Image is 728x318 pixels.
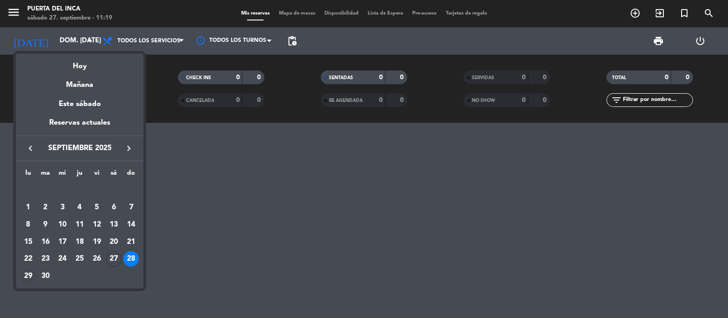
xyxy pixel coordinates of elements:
td: 1 de septiembre de 2025 [20,199,37,216]
div: 3 [55,200,70,215]
div: 30 [38,268,53,284]
td: 20 de septiembre de 2025 [106,233,123,251]
td: 27 de septiembre de 2025 [106,250,123,268]
div: 11 [72,217,87,232]
th: miércoles [54,168,71,182]
th: domingo [122,168,140,182]
div: 7 [123,200,139,215]
button: keyboard_arrow_right [121,142,137,154]
div: 9 [38,217,53,232]
td: 25 de septiembre de 2025 [71,250,88,268]
div: Este sábado [16,91,143,117]
div: Mañana [16,72,143,91]
div: 22 [20,251,36,267]
td: 10 de septiembre de 2025 [54,216,71,233]
td: 12 de septiembre de 2025 [88,216,106,233]
th: martes [37,168,54,182]
td: 17 de septiembre de 2025 [54,233,71,251]
div: Hoy [16,54,143,72]
td: 14 de septiembre de 2025 [122,216,140,233]
div: 21 [123,234,139,250]
td: 15 de septiembre de 2025 [20,233,37,251]
div: 1 [20,200,36,215]
div: 19 [89,234,105,250]
th: viernes [88,168,106,182]
td: 21 de septiembre de 2025 [122,233,140,251]
div: 20 [106,234,121,250]
td: 4 de septiembre de 2025 [71,199,88,216]
div: 14 [123,217,139,232]
th: jueves [71,168,88,182]
div: 12 [89,217,105,232]
div: 17 [55,234,70,250]
td: 28 de septiembre de 2025 [122,250,140,268]
div: 23 [38,251,53,267]
td: 16 de septiembre de 2025 [37,233,54,251]
td: 5 de septiembre de 2025 [88,199,106,216]
td: 23 de septiembre de 2025 [37,250,54,268]
i: keyboard_arrow_left [25,143,36,154]
div: Reservas actuales [16,117,143,136]
td: 9 de septiembre de 2025 [37,216,54,233]
td: SEP. [20,182,140,199]
span: septiembre 2025 [39,142,121,154]
td: 18 de septiembre de 2025 [71,233,88,251]
td: 24 de septiembre de 2025 [54,250,71,268]
div: 29 [20,268,36,284]
td: 11 de septiembre de 2025 [71,216,88,233]
td: 30 de septiembre de 2025 [37,268,54,285]
div: 13 [106,217,121,232]
div: 15 [20,234,36,250]
div: 5 [89,200,105,215]
td: 29 de septiembre de 2025 [20,268,37,285]
div: 2 [38,200,53,215]
td: 7 de septiembre de 2025 [122,199,140,216]
div: 4 [72,200,87,215]
div: 10 [55,217,70,232]
td: 26 de septiembre de 2025 [88,250,106,268]
div: 16 [38,234,53,250]
div: 18 [72,234,87,250]
div: 8 [20,217,36,232]
div: 24 [55,251,70,267]
td: 22 de septiembre de 2025 [20,250,37,268]
td: 2 de septiembre de 2025 [37,199,54,216]
div: 27 [106,251,121,267]
div: 6 [106,200,121,215]
td: 8 de septiembre de 2025 [20,216,37,233]
th: lunes [20,168,37,182]
td: 3 de septiembre de 2025 [54,199,71,216]
button: keyboard_arrow_left [22,142,39,154]
div: 25 [72,251,87,267]
i: keyboard_arrow_right [123,143,134,154]
td: 19 de septiembre de 2025 [88,233,106,251]
div: 26 [89,251,105,267]
th: sábado [106,168,123,182]
td: 13 de septiembre de 2025 [106,216,123,233]
td: 6 de septiembre de 2025 [106,199,123,216]
div: 28 [123,251,139,267]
